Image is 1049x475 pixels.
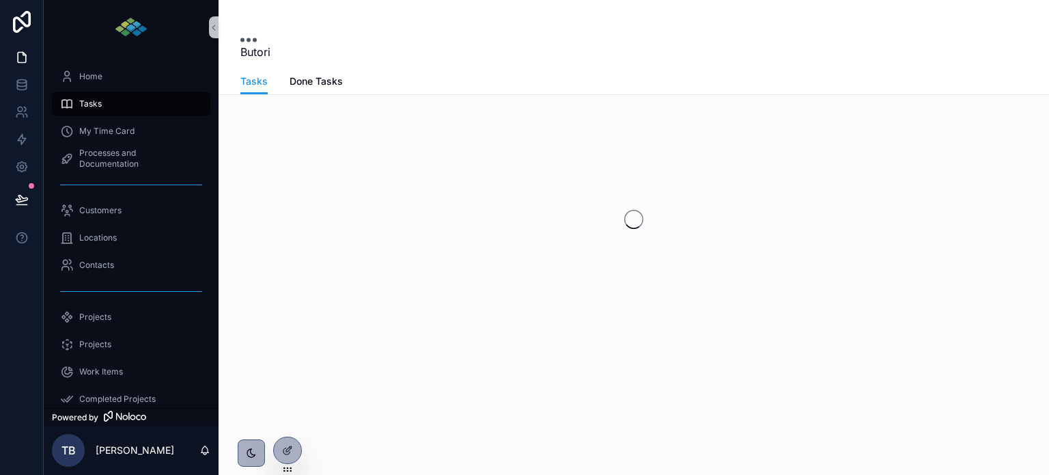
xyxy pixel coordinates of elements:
span: Powered by [52,412,98,423]
img: App logo [114,16,148,38]
p: [PERSON_NAME] [96,444,174,457]
a: Locations [52,226,210,250]
a: Projects [52,305,210,329]
span: Tasks [240,74,268,88]
a: Contacts [52,253,210,277]
span: Butori [240,44,270,60]
a: Tasks [240,69,268,95]
a: Work Items [52,359,210,384]
span: Locations [79,232,117,243]
a: Processes and Documentation [52,146,210,171]
span: Projects [79,312,111,323]
span: Completed Projects [79,394,156,405]
a: Home [52,64,210,89]
span: Contacts [79,260,114,271]
span: Projects [79,339,111,350]
span: Work Items [79,366,123,377]
span: My Time Card [79,126,135,137]
span: Home [79,71,102,82]
a: Powered by [44,408,219,426]
a: Done Tasks [290,69,343,96]
span: Customers [79,205,122,216]
span: Processes and Documentation [79,148,197,169]
span: Tasks [79,98,102,109]
a: Projects [52,332,210,357]
a: My Time Card [52,119,210,144]
a: Customers [52,198,210,223]
span: TB [61,442,76,459]
a: Tasks [52,92,210,116]
span: Done Tasks [290,74,343,88]
div: scrollable content [44,55,219,408]
a: Completed Projects [52,387,210,411]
